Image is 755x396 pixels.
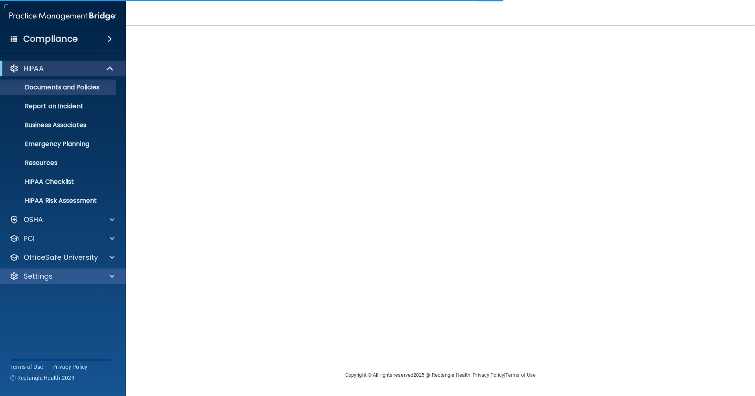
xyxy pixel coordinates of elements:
p: Settings [24,272,53,281]
p: HIPAA Checklist [5,178,112,186]
h4: Compliance [23,33,78,44]
div: Copyright © All rights reserved 2025 @ Rectangle Health | | [297,363,584,388]
p: Business Associates [5,121,112,129]
p: Report an Incident [5,102,112,110]
p: HIPAA Risk Assessment [5,197,112,205]
a: Privacy Policy [473,372,504,378]
a: PCI [9,234,114,243]
p: Emergency Planning [5,140,112,148]
p: Resources [5,159,112,167]
a: Privacy Policy [52,363,88,371]
p: OSHA [24,215,43,224]
img: PMB logo [9,8,116,24]
a: OSHA [9,215,114,224]
p: Documents and Policies [5,83,112,91]
a: Settings [9,272,114,281]
a: HIPAA [9,64,114,73]
a: Terms of Use [505,372,536,378]
p: OfficeSafe University [24,253,98,262]
a: Terms of Use [10,363,43,371]
span: Ⓒ Rectangle Health 2024 [10,374,75,382]
a: OfficeSafe University [9,253,114,262]
p: HIPAA [24,64,44,73]
p: PCI [24,234,35,243]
